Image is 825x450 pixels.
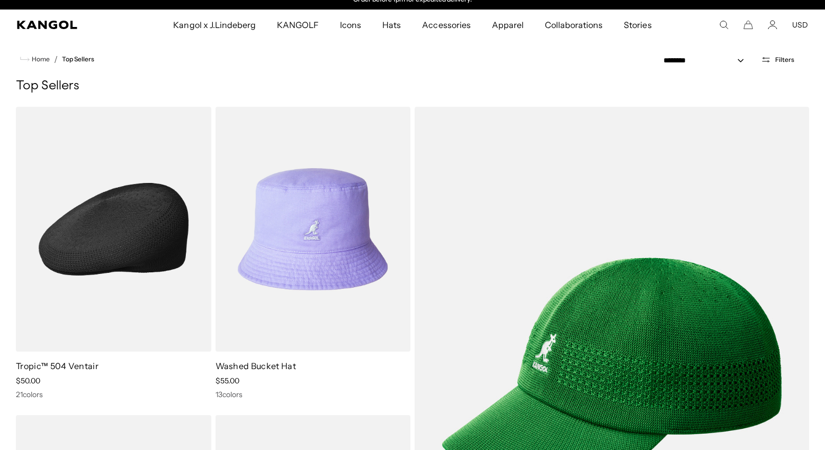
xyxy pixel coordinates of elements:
[16,361,98,371] a: Tropic™ 504 Ventair
[545,10,603,40] span: Collaborations
[16,390,211,399] div: 21 colors
[216,390,411,399] div: 13 colors
[372,10,411,40] a: Hats
[20,54,50,64] a: Home
[16,376,40,385] span: $50.00
[492,10,524,40] span: Apparel
[50,53,58,66] li: /
[329,10,372,40] a: Icons
[216,376,239,385] span: $55.00
[17,21,114,29] a: Kangol
[613,10,662,40] a: Stories
[422,10,470,40] span: Accessories
[743,20,753,30] button: Cart
[16,78,809,94] h1: Top Sellers
[173,10,256,40] span: Kangol x J.Lindeberg
[719,20,729,30] summary: Search here
[411,10,481,40] a: Accessories
[768,20,777,30] a: Account
[16,107,211,352] img: Tropic™ 504 Ventair
[216,107,411,352] img: Washed Bucket Hat
[775,56,794,63] span: Filters
[382,10,401,40] span: Hats
[30,56,50,63] span: Home
[624,10,651,40] span: Stories
[340,10,361,40] span: Icons
[534,10,613,40] a: Collaborations
[266,10,329,40] a: KANGOLF
[62,56,94,63] a: Top Sellers
[163,10,266,40] a: Kangol x J.Lindeberg
[755,55,801,65] button: Open filters
[481,10,534,40] a: Apparel
[659,55,755,66] select: Sort by: Featured
[216,361,296,371] a: Washed Bucket Hat
[792,20,808,30] button: USD
[277,10,319,40] span: KANGOLF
